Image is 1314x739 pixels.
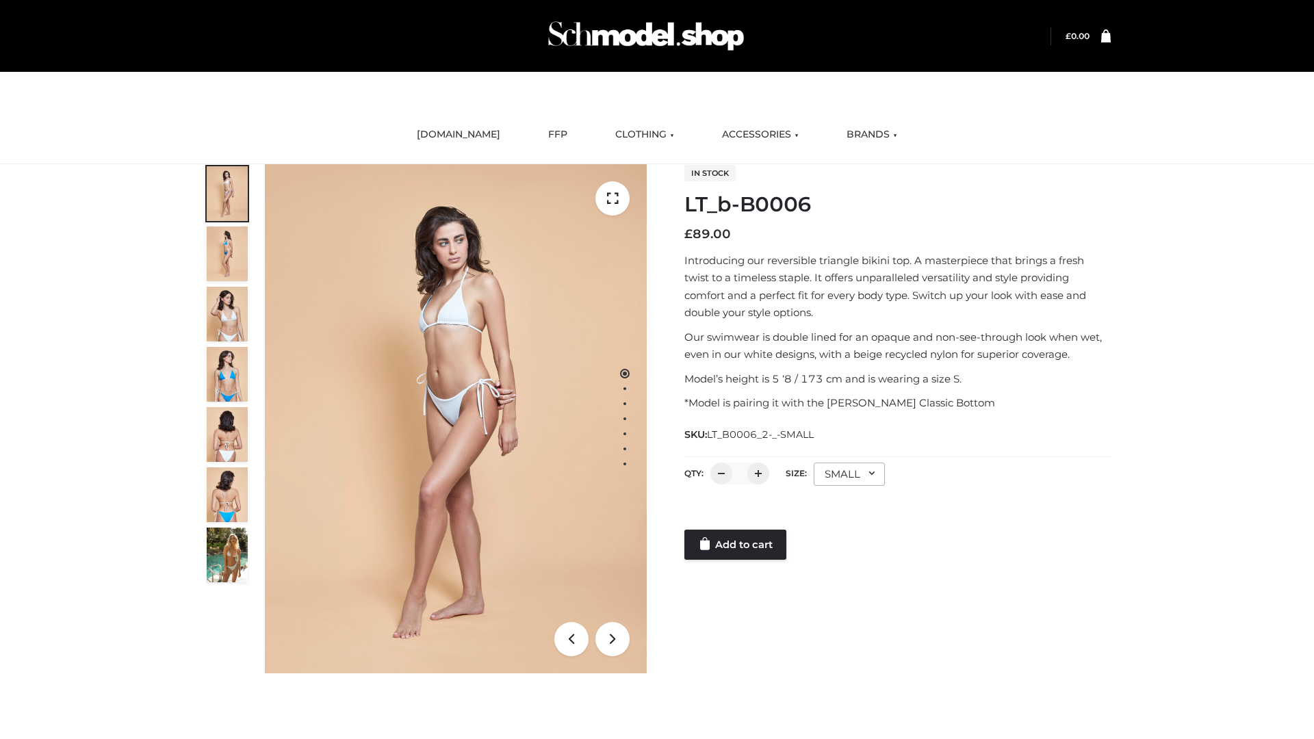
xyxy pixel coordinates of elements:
[538,120,578,150] a: FFP
[207,528,248,582] img: Arieltop_CloudNine_AzureSky2.jpg
[543,9,749,63] img: Schmodel Admin 964
[684,226,693,242] span: £
[836,120,907,150] a: BRANDS
[684,252,1111,322] p: Introducing our reversible triangle bikini top. A masterpiece that brings a fresh twist to a time...
[207,287,248,341] img: ArielClassicBikiniTop_CloudNine_AzureSky_OW114ECO_3-scaled.jpg
[712,120,809,150] a: ACCESSORIES
[207,407,248,462] img: ArielClassicBikiniTop_CloudNine_AzureSky_OW114ECO_7-scaled.jpg
[207,226,248,281] img: ArielClassicBikiniTop_CloudNine_AzureSky_OW114ECO_2-scaled.jpg
[684,394,1111,412] p: *Model is pairing it with the [PERSON_NAME] Classic Bottom
[684,165,736,181] span: In stock
[207,467,248,522] img: ArielClassicBikiniTop_CloudNine_AzureSky_OW114ECO_8-scaled.jpg
[265,164,647,673] img: ArielClassicBikiniTop_CloudNine_AzureSky_OW114ECO_1
[786,468,807,478] label: Size:
[684,426,815,443] span: SKU:
[207,166,248,221] img: ArielClassicBikiniTop_CloudNine_AzureSky_OW114ECO_1-scaled.jpg
[684,328,1111,363] p: Our swimwear is double lined for an opaque and non-see-through look when wet, even in our white d...
[707,428,814,441] span: LT_B0006_2-_-SMALL
[684,370,1111,388] p: Model’s height is 5 ‘8 / 173 cm and is wearing a size S.
[684,226,731,242] bdi: 89.00
[684,192,1111,217] h1: LT_b-B0006
[605,120,684,150] a: CLOTHING
[1066,31,1090,41] a: £0.00
[1066,31,1071,41] span: £
[684,530,786,560] a: Add to cart
[407,120,511,150] a: [DOMAIN_NAME]
[684,468,704,478] label: QTY:
[814,463,885,486] div: SMALL
[1066,31,1090,41] bdi: 0.00
[207,347,248,402] img: ArielClassicBikiniTop_CloudNine_AzureSky_OW114ECO_4-scaled.jpg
